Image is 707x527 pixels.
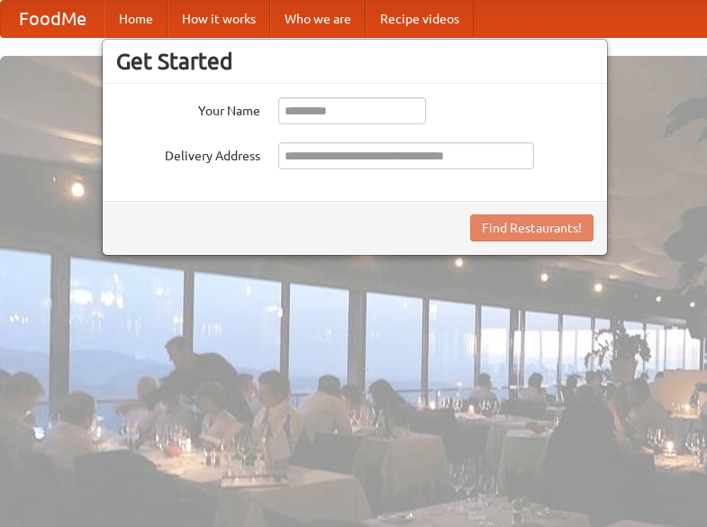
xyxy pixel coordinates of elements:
[366,1,474,37] a: Recipe videos
[116,142,260,165] label: Delivery Address
[1,1,104,37] a: FoodMe
[104,1,168,37] a: Home
[116,97,260,120] label: Your Name
[270,1,366,37] a: Who we are
[470,214,594,241] button: Find Restaurants!
[168,1,270,37] a: How it works
[116,48,594,75] h3: Get Started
